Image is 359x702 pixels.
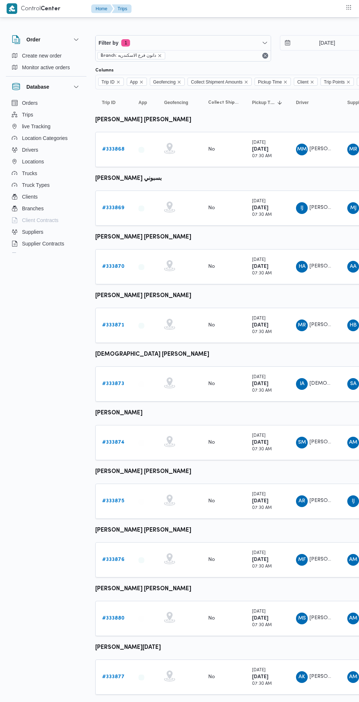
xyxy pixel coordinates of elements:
[252,317,266,321] small: [DATE]
[208,263,215,270] div: No
[177,80,181,84] button: Remove Geofencing from selection in this group
[91,4,113,13] button: Home
[347,613,359,624] div: Ahmad Muhammad Abadalaatai Aataallah Nasar Allah
[9,238,84,250] button: Supplier Contracts
[22,157,44,166] span: Locations
[98,78,124,86] span: Trip ID
[349,144,357,155] span: MR
[252,258,266,262] small: [DATE]
[252,100,275,106] span: Pickup Time; Sorted in descending order
[294,78,318,86] span: Client
[277,100,283,106] svg: Sorted in descending order
[349,437,357,448] span: AM
[22,122,51,131] span: live Tracking
[102,145,125,154] a: #333868
[252,381,269,386] b: [DATE]
[9,250,84,261] button: Devices
[310,80,314,84] button: Remove Client from selection in this group
[350,378,356,390] span: SA
[252,675,269,679] b: [DATE]
[102,100,115,106] span: Trip ID
[96,36,271,50] button: Filter by1 active filters
[296,671,308,683] div: Abadalhadi Khamais Naiam Abadalhadi
[261,51,270,60] button: Remove
[22,251,40,260] span: Devices
[252,323,269,328] b: [DATE]
[12,82,81,91] button: Database
[300,202,303,214] span: IJ
[321,78,354,86] span: Trip Points
[26,35,40,44] h3: Order
[208,557,215,563] div: No
[252,147,269,152] b: [DATE]
[293,97,337,108] button: Driver
[298,319,306,331] span: MR
[252,616,269,621] b: [DATE]
[347,144,359,155] div: Muhammad Radha Ibrahem Said Ahmad Ali
[9,109,84,121] button: Trips
[102,614,125,623] a: #333880
[346,80,351,84] button: Remove Trip Points from selection in this group
[102,499,124,503] b: # 333875
[102,147,125,152] b: # 333868
[252,447,272,451] small: 07:30 AM
[22,216,59,225] span: Client Contracts
[349,319,357,331] span: HB
[22,228,43,236] span: Suppliers
[41,6,60,12] b: Center
[95,176,162,181] b: [PERSON_NAME] بسبوني
[208,146,215,153] div: No
[153,78,175,86] span: Geofencing
[9,226,84,238] button: Suppliers
[208,439,215,446] div: No
[252,271,272,276] small: 07:30 AM
[9,132,84,144] button: Location Categories
[252,434,266,438] small: [DATE]
[102,557,125,562] b: # 333876
[296,319,308,331] div: Muhammad Rajab Ahmad Isamaail Ahmad
[102,673,125,681] a: #333877
[299,495,305,507] span: AR
[102,321,124,330] a: #333871
[347,319,359,331] div: Hamadah Bsaioni Ahmad Abwalnasar
[22,99,38,107] span: Orders
[252,375,266,379] small: [DATE]
[102,264,125,269] b: # 333870
[95,352,209,357] b: [DEMOGRAPHIC_DATA] [PERSON_NAME]
[22,181,49,189] span: Truck Types
[130,78,138,86] span: App
[22,169,37,178] span: Trucks
[95,528,191,533] b: [PERSON_NAME] [PERSON_NAME]
[9,156,84,167] button: Locations
[22,134,68,143] span: Location Categories
[138,100,147,106] span: App
[95,117,191,123] b: [PERSON_NAME] [PERSON_NAME]
[208,615,215,622] div: No
[252,389,272,393] small: 07:30 AM
[252,154,272,158] small: 07:30 AM
[283,80,288,84] button: Remove Pickup Time from selection in this group
[252,199,266,203] small: [DATE]
[102,204,124,213] a: #333869
[102,497,124,506] a: #333875
[22,239,64,248] span: Supplier Contracts
[6,97,86,256] div: Database
[95,234,191,240] b: [PERSON_NAME] [PERSON_NAME]
[150,78,185,86] span: Geofencing
[158,53,162,58] button: remove selected entity
[252,492,266,496] small: [DATE]
[95,293,191,299] b: [PERSON_NAME] [PERSON_NAME]
[296,437,308,448] div: Sbhai Muhammad Dsaoqai Muhammad
[244,80,248,84] button: Remove Collect Shipment Amounts from selection in this group
[347,671,359,683] div: Ahmad Muhammad Abadalaatai Aataallah Nasar Allah
[208,100,239,106] span: Collect Shipment Amounts
[22,192,38,201] span: Clients
[350,202,356,214] span: MJ
[95,645,161,650] b: [PERSON_NAME][DATE]
[101,52,156,59] span: Branch: دانون فرع الاسكندريه
[102,616,125,621] b: # 333880
[208,674,215,680] div: No
[296,100,309,106] span: Driver
[310,440,351,444] span: [PERSON_NAME]
[299,261,306,273] span: HA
